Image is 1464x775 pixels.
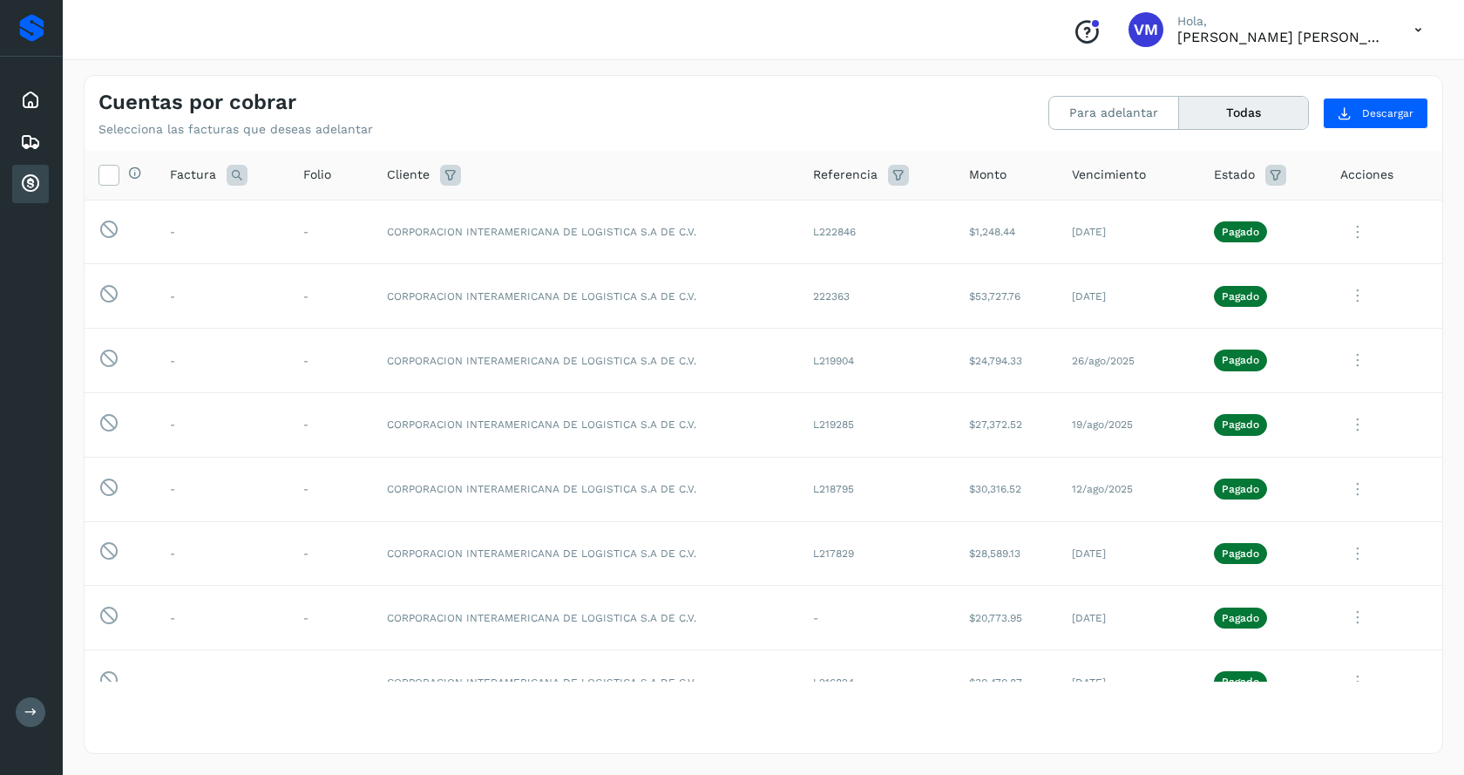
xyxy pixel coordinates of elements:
div: Cuentas por cobrar [12,165,49,203]
div: Inicio [12,81,49,119]
span: Vencimiento [1072,166,1146,184]
span: Monto [969,166,1006,184]
td: L222846 [799,200,955,264]
td: [DATE] [1058,200,1200,264]
td: $27,372.52 [955,392,1058,457]
td: [DATE] [1058,264,1200,329]
td: - [156,392,289,457]
span: Descargar [1362,105,1413,121]
p: Pagado [1222,418,1259,431]
td: - [156,650,289,715]
p: Pagado [1222,676,1259,688]
td: $30,470.87 [955,650,1058,715]
td: - [289,521,373,586]
td: 19/ago/2025 [1058,392,1200,457]
span: Factura [170,166,216,184]
td: - [289,586,373,650]
button: Descargar [1323,98,1428,129]
td: L219904 [799,329,955,393]
td: - [156,457,289,521]
td: $20,773.95 [955,586,1058,650]
td: 222363 [799,264,955,329]
span: Referencia [813,166,878,184]
td: L219285 [799,392,955,457]
p: Víctor Manuel Hernández Moreno [1177,29,1386,45]
span: Acciones [1340,166,1393,184]
td: - [156,329,289,393]
p: Pagado [1222,612,1259,624]
td: [DATE] [1058,586,1200,650]
td: - [799,586,955,650]
p: Pagado [1222,290,1259,303]
span: Folio [303,166,331,184]
td: CORPORACION INTERAMERICANA DE LOGISTICA S.A DE C.V. [373,264,799,329]
td: L218795 [799,457,955,521]
td: - [289,329,373,393]
td: CORPORACION INTERAMERICANA DE LOGISTICA S.A DE C.V. [373,521,799,586]
td: - [156,200,289,264]
td: - [289,200,373,264]
p: Pagado [1222,483,1259,495]
td: [DATE] [1058,521,1200,586]
td: $28,589.13 [955,521,1058,586]
button: Todas [1179,97,1308,129]
td: $53,727.76 [955,264,1058,329]
td: CORPORACION INTERAMERICANA DE LOGISTICA S.A DE C.V. [373,329,799,393]
td: $24,794.33 [955,329,1058,393]
div: Embarques [12,123,49,161]
td: CORPORACION INTERAMERICANA DE LOGISTICA S.A DE C.V. [373,200,799,264]
td: $30,316.52 [955,457,1058,521]
td: CORPORACION INTERAMERICANA DE LOGISTICA S.A DE C.V. [373,586,799,650]
span: Estado [1214,166,1255,184]
span: Cliente [387,166,430,184]
p: Pagado [1222,354,1259,366]
p: Selecciona las facturas que deseas adelantar [98,122,373,137]
p: Pagado [1222,226,1259,238]
td: - [156,586,289,650]
td: 12/ago/2025 [1058,457,1200,521]
td: [DATE] [1058,650,1200,715]
td: - [289,392,373,457]
p: Hola, [1177,14,1386,29]
td: CORPORACION INTERAMERICANA DE LOGISTICA S.A DE C.V. [373,457,799,521]
td: L216824 [799,650,955,715]
td: - [289,650,373,715]
td: CORPORACION INTERAMERICANA DE LOGISTICA S.A DE C.V. [373,392,799,457]
td: $1,248.44 [955,200,1058,264]
button: Para adelantar [1049,97,1179,129]
td: 26/ago/2025 [1058,329,1200,393]
td: - [156,521,289,586]
p: Pagado [1222,547,1259,560]
td: - [289,457,373,521]
td: - [156,264,289,329]
h4: Cuentas por cobrar [98,90,296,115]
td: L217829 [799,521,955,586]
td: CORPORACION INTERAMERICANA DE LOGISTICA S.A DE C.V. [373,650,799,715]
td: - [289,264,373,329]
